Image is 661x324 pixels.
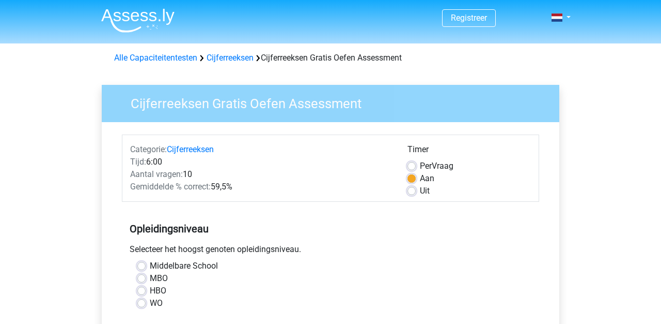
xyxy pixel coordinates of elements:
div: Cijferreeksen Gratis Oefen Assessment [110,52,551,64]
label: MBO [150,272,168,285]
h3: Cijferreeksen Gratis Oefen Assessment [118,92,552,112]
div: Timer [407,143,531,160]
span: Gemiddelde % correct: [130,182,211,192]
label: Vraag [420,160,453,172]
div: 10 [122,168,400,181]
span: Per [420,161,432,171]
div: 6:00 [122,156,400,168]
a: Alle Capaciteitentesten [114,53,197,63]
span: Categorie: [130,144,167,154]
label: Middelbare School [150,260,218,272]
span: Aantal vragen: [130,169,183,179]
span: Tijd: [130,157,146,167]
a: Cijferreeksen [207,53,254,63]
h5: Opleidingsniveau [130,218,531,239]
div: Selecteer het hoogst genoten opleidingsniveau. [122,243,539,260]
a: Registreer [451,13,487,23]
div: 59,5% [122,181,400,193]
img: Assessly [101,8,175,33]
label: HBO [150,285,166,297]
a: Cijferreeksen [167,144,214,154]
label: Aan [420,172,434,185]
label: Uit [420,185,430,197]
label: WO [150,297,163,310]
